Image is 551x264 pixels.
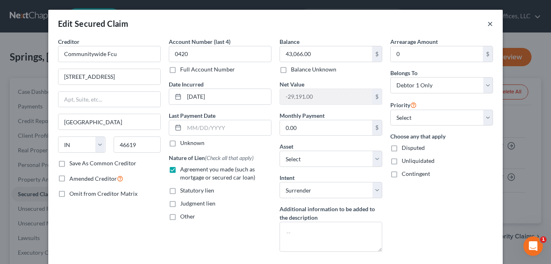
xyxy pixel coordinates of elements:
span: Agreement you made (such as mortgage or secured car loan) [180,166,255,181]
span: Disputed [402,144,425,151]
label: Net Value [280,80,304,89]
span: Omit from Creditor Matrix [69,190,138,197]
input: 0.00 [391,46,483,62]
span: Contingent [402,170,430,177]
label: Date Incurred [169,80,204,89]
input: 0.00 [280,46,372,62]
label: Choose any that apply [390,132,493,141]
span: Judgment lien [180,200,215,207]
span: Belongs To [390,69,418,76]
input: 0.00 [280,120,372,136]
div: $ [372,89,382,104]
span: Unliquidated [402,157,435,164]
span: (Check all that apply) [205,154,254,161]
span: 1 [540,236,547,243]
label: Priority [390,100,417,110]
label: Nature of Lien [169,154,254,162]
input: Enter city... [58,114,160,130]
input: MM/DD/YYYY [184,89,271,104]
span: Statutory lien [180,187,214,194]
label: Full Account Number [180,65,235,74]
label: Last Payment Date [169,111,215,120]
label: Balance [280,37,299,46]
label: Balance Unknown [291,65,336,74]
input: Apt, Suite, etc... [58,92,160,107]
div: $ [483,46,493,62]
div: $ [372,46,382,62]
label: Unknown [180,139,204,147]
button: × [487,19,493,28]
iframe: Intercom live chat [523,236,543,256]
label: Intent [280,173,295,182]
label: Save As Common Creditor [69,159,136,167]
div: Edit Secured Claim [58,18,128,29]
div: $ [372,120,382,136]
span: Creditor [58,38,80,45]
label: Account Number (last 4) [169,37,230,46]
input: MM/DD/YYYY [184,120,271,136]
span: Asset [280,143,293,150]
input: Search creditor by name... [58,46,161,62]
label: Monthly Payment [280,111,325,120]
label: Additional information to be added to the description [280,205,382,222]
input: 0.00 [280,89,372,104]
input: XXXX [169,46,271,62]
label: Arrearage Amount [390,37,438,46]
span: Amended Creditor [69,175,117,182]
input: Enter address... [58,69,160,84]
input: Enter zip... [114,136,161,153]
span: Other [180,213,195,220]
